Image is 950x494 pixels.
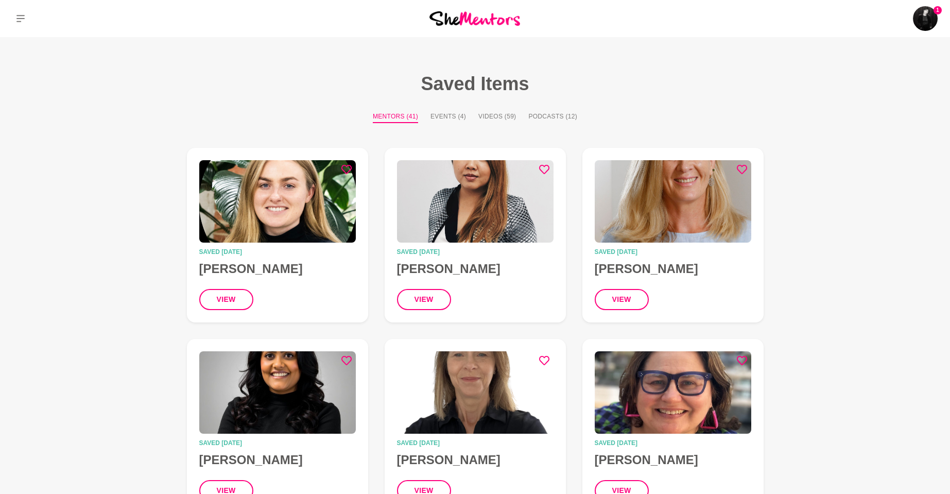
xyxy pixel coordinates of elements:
[199,440,356,446] time: Saved [DATE]
[934,6,942,14] span: 1
[199,289,253,310] button: view
[595,249,751,255] time: Saved [DATE]
[385,148,566,322] a: Rebecca BakSaved [DATE][PERSON_NAME]view
[373,112,418,123] button: Mentors (41)
[595,160,751,243] img: Meg Barlogio
[162,72,788,95] h1: Saved Items
[199,351,356,434] img: Pretti Amin
[595,440,751,446] time: Saved [DATE]
[913,6,938,31] a: Lior Albeck-Ripka1
[397,261,554,277] h4: [PERSON_NAME]
[397,160,554,243] img: Rebecca Bak
[397,249,554,255] time: Saved [DATE]
[595,261,751,277] h4: [PERSON_NAME]
[430,112,466,123] button: Events (4)
[595,289,649,310] button: view
[199,261,356,277] h4: [PERSON_NAME]
[429,11,520,25] img: She Mentors Logo
[397,351,554,434] img: Narelle Sisley
[397,452,554,468] h4: [PERSON_NAME]
[397,289,451,310] button: view
[199,452,356,468] h4: [PERSON_NAME]
[199,249,356,255] time: Saved [DATE]
[595,452,751,468] h4: [PERSON_NAME]
[582,148,764,322] a: Meg BarlogioSaved [DATE][PERSON_NAME]view
[913,6,938,31] img: Lior Albeck-Ripka
[478,112,516,123] button: Videos (59)
[397,440,554,446] time: Saved [DATE]
[199,160,356,243] img: Cliodhna Reidy
[528,112,577,123] button: Podcasts (12)
[187,148,368,322] a: Cliodhna ReidySaved [DATE][PERSON_NAME]view
[595,351,751,434] img: Kate Yonge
